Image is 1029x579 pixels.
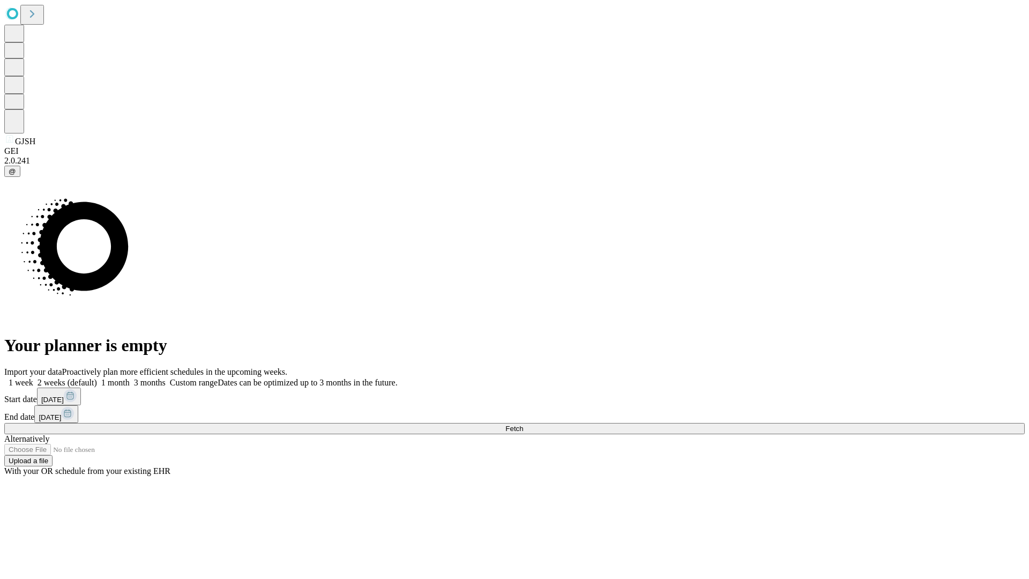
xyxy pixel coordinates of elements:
span: 2 weeks (default) [38,378,97,387]
span: GJSH [15,137,35,146]
span: [DATE] [39,413,61,421]
button: Upload a file [4,455,53,466]
div: Start date [4,388,1025,405]
button: @ [4,166,20,177]
span: Import your data [4,367,62,376]
div: 2.0.241 [4,156,1025,166]
button: [DATE] [37,388,81,405]
span: Fetch [505,425,523,433]
span: Dates can be optimized up to 3 months in the future. [218,378,397,387]
h1: Your planner is empty [4,336,1025,355]
span: Proactively plan more efficient schedules in the upcoming weeks. [62,367,287,376]
span: @ [9,167,16,175]
span: With your OR schedule from your existing EHR [4,466,170,476]
span: 3 months [134,378,166,387]
button: [DATE] [34,405,78,423]
div: End date [4,405,1025,423]
div: GEI [4,146,1025,156]
span: 1 week [9,378,33,387]
span: 1 month [101,378,130,387]
span: Alternatively [4,434,49,443]
button: Fetch [4,423,1025,434]
span: Custom range [170,378,218,387]
span: [DATE] [41,396,64,404]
